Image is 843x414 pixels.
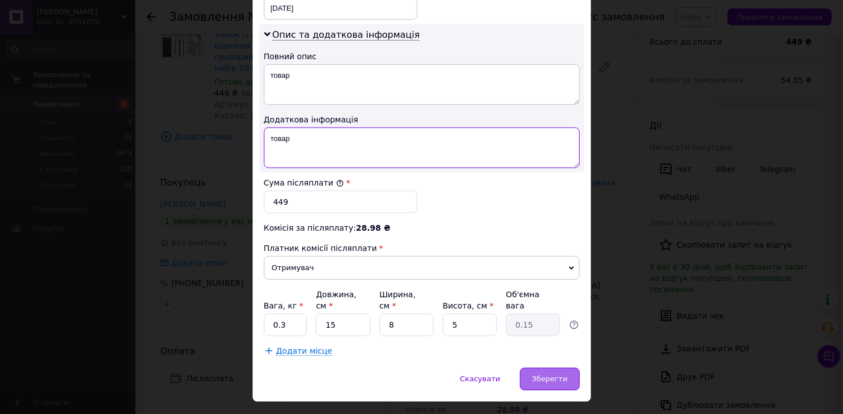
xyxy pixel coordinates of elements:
[276,346,333,356] span: Додати місце
[272,29,420,41] span: Опис та додаткова інформація
[316,290,356,310] label: Довжина, см
[356,223,390,232] span: 28.98 ₴
[379,290,416,310] label: Ширина, см
[264,301,303,310] label: Вага, кг
[264,244,377,253] span: Платник комісії післяплати
[264,127,580,168] textarea: товар
[264,178,344,187] label: Сума післяплати
[264,114,580,125] div: Додаткова інформація
[264,256,580,280] span: Отримувач
[460,375,500,383] span: Скасувати
[506,289,560,311] div: Об'ємна вага
[264,64,580,105] textarea: товар
[532,375,567,383] span: Зберегти
[264,51,580,62] div: Повний опис
[264,222,580,234] div: Комісія за післяплату:
[443,301,493,310] label: Висота, см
